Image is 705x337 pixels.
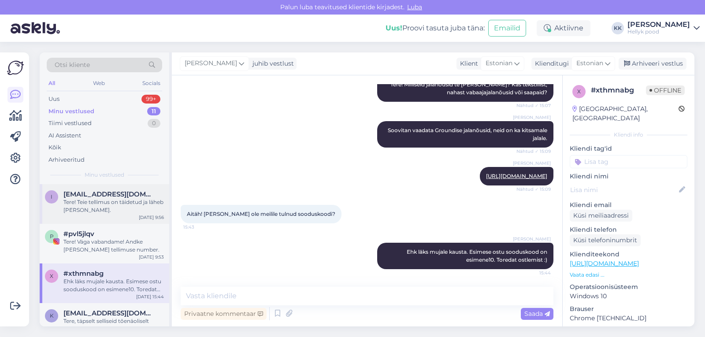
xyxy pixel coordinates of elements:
a: [URL][DOMAIN_NAME] [570,259,639,267]
span: 15:44 [518,270,551,276]
span: Soovitan vaadata Groundise jalanõusid, neid on ka kitsamale jalale. [388,127,549,141]
div: Tiimi vestlused [48,119,92,128]
span: Estonian [576,59,603,68]
span: Minu vestlused [85,171,124,179]
span: Nähtud ✓ 15:09 [516,148,551,155]
div: All [47,78,57,89]
p: Klienditeekond [570,250,687,259]
span: #pvl5jlqv [63,230,94,238]
p: Chrome [TECHNICAL_ID] [570,314,687,323]
div: [DATE] 15:44 [136,293,164,300]
input: Lisa tag [570,155,687,168]
div: Tere, täpselt selliseid tõenäoliselt mitte aga sarnaseid kindlasti. [63,317,164,333]
p: Kliendi tag'id [570,144,687,153]
div: Küsi meiliaadressi [570,210,632,222]
p: Operatsioonisüsteem [570,282,687,292]
span: Nähtud ✓ 15:07 [516,102,551,109]
p: Brauser [570,304,687,314]
span: [PERSON_NAME] [513,114,551,121]
button: Emailid [488,20,526,37]
span: kristi_randla@hotmail.com [63,309,155,317]
div: KK [612,22,624,34]
div: Privaatne kommentaar [181,308,267,320]
div: Arhiveeri vestlus [619,58,686,70]
span: [PERSON_NAME] [185,59,237,68]
div: Ehk läks mujale kausta. Esimese ostu sooduskood on esimene10. Toredat ostlemist :) [63,278,164,293]
span: #xthmnabg [63,270,104,278]
div: [GEOGRAPHIC_DATA], [GEOGRAPHIC_DATA] [572,104,679,123]
div: Uus [48,95,59,104]
div: Proovi tasuta juba täna: [386,23,485,33]
div: 99+ [141,95,160,104]
div: Arhiveeritud [48,156,85,164]
b: Uus! [386,24,402,32]
p: Vaata edasi ... [570,271,687,279]
span: Estonian [486,59,512,68]
div: Minu vestlused [48,107,94,116]
div: Socials [141,78,162,89]
div: Web [91,78,107,89]
p: Kliendi telefon [570,225,687,234]
p: Kliendi nimi [570,172,687,181]
span: Luba [404,3,425,11]
span: k [50,312,54,319]
div: AI Assistent [48,131,81,140]
span: Nähtud ✓ 15:09 [516,186,551,193]
span: i [51,193,52,200]
span: 15:43 [183,224,216,230]
div: Klient [456,59,478,68]
div: Tere! Teie tellimus on täidetud ja läheb [PERSON_NAME]. [63,198,164,214]
span: [PERSON_NAME] [513,236,551,242]
input: Lisa nimi [570,185,677,195]
div: Aktiivne [537,20,590,36]
div: juhib vestlust [249,59,294,68]
span: Ehk läks mujale kausta. Esimese ostu sooduskood on esimene10. Toredat ostlemist :) [407,248,549,263]
a: [URL][DOMAIN_NAME] [486,173,547,179]
div: [DATE] 9:56 [139,214,164,221]
span: Saada [524,310,550,318]
span: [PERSON_NAME] [513,160,551,167]
span: x [50,273,53,279]
div: Küsi telefoninumbrit [570,234,641,246]
div: [DATE] 9:53 [139,254,164,260]
div: 11 [147,107,160,116]
a: [PERSON_NAME]Hellyk pood [627,21,700,35]
div: # xthmnabg [591,85,646,96]
div: Tere! Väga vabandame! Andke [PERSON_NAME] tellimuse number. [63,238,164,254]
span: Aitäh! [PERSON_NAME] ole meilile tulnud sooduskoodi? [187,211,335,217]
span: p [50,233,54,240]
span: Otsi kliente [55,60,90,70]
img: Askly Logo [7,59,24,76]
div: Kliendi info [570,131,687,139]
span: iraa11cutegirl@gmail.com [63,190,155,198]
p: Kliendi email [570,200,687,210]
div: Hellyk pood [627,28,690,35]
div: 0 [148,119,160,128]
div: Kõik [48,143,61,152]
span: x [577,88,581,95]
div: Klienditugi [531,59,569,68]
p: Windows 10 [570,292,687,301]
div: [PERSON_NAME] [627,21,690,28]
span: Offline [646,85,685,95]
